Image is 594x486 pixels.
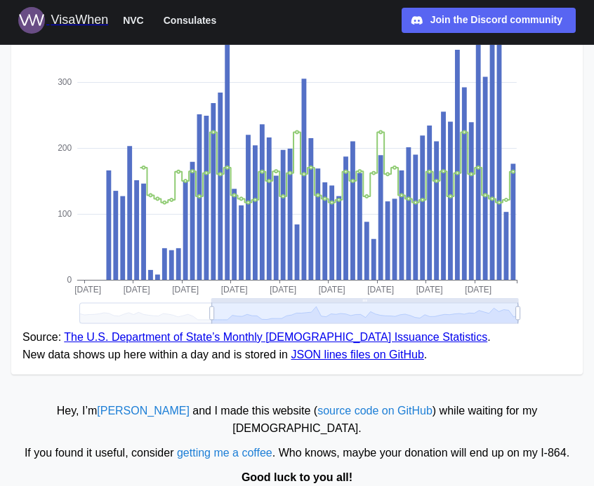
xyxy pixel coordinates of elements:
span: Consulates [164,12,216,29]
text: [DATE] [465,285,491,295]
text: [DATE] [124,285,150,295]
div: Hey, I’m and I made this website ( ) while waiting for my [DEMOGRAPHIC_DATA]. [7,403,587,438]
text: 0 [67,275,72,285]
a: Logo for VisaWhen VisaWhen [18,7,108,34]
a: JSON lines files on GitHub [291,349,423,360]
text: 300 [58,77,72,87]
img: Logo for VisaWhen [18,7,45,34]
text: 100 [58,209,72,219]
a: getting me a coffee [177,447,272,459]
text: [DATE] [416,285,443,295]
text: [DATE] [74,285,101,295]
a: [PERSON_NAME] [97,405,190,417]
div: If you found it useful, consider . Who knows, maybe your donation will end up on my I‑864. [7,445,587,462]
text: [DATE] [319,285,345,295]
div: Join the Discord community [430,13,562,28]
text: [DATE] [172,285,199,295]
text: [DATE] [221,285,248,295]
text: [DATE] [270,285,296,295]
text: 200 [58,143,72,153]
button: Consulates [157,11,223,29]
text: [DATE] [367,285,394,295]
a: Join the Discord community [402,8,576,33]
a: source code on GitHub [317,405,433,417]
span: NVC [123,12,144,29]
div: VisaWhen [51,11,108,30]
a: The U.S. Department of State’s Monthly [DEMOGRAPHIC_DATA] Issuance Statistics [64,331,487,343]
button: NVC [117,11,150,29]
figcaption: Source: . New data shows up here within a day and is stored in . [22,329,572,364]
